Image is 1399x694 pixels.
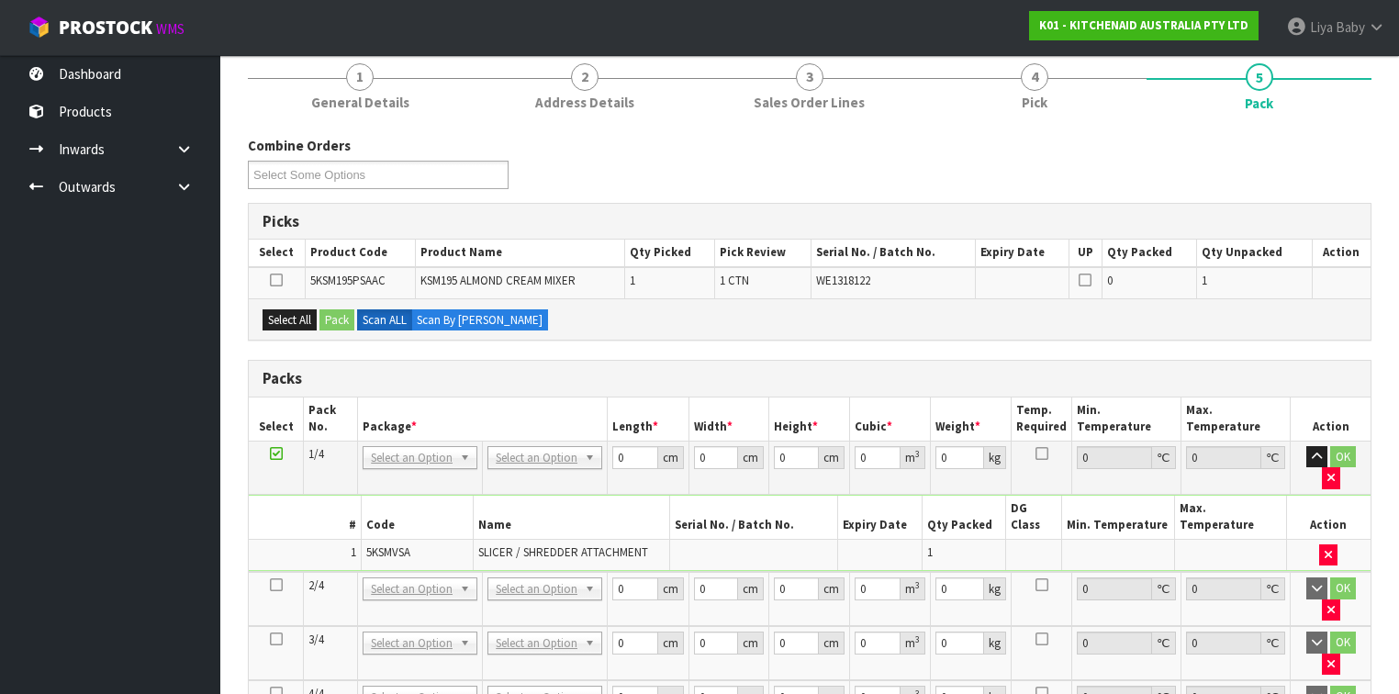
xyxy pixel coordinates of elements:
img: cube-alt.png [28,16,50,39]
div: cm [738,446,764,469]
div: kg [984,632,1006,655]
th: Action [1291,397,1371,441]
span: 0 [1107,273,1113,288]
span: Address Details [535,93,634,112]
div: cm [658,632,684,655]
th: Pack No. [304,397,358,441]
span: 4 [1021,63,1048,91]
div: ℃ [1261,632,1285,655]
th: Qty Unpacked [1197,240,1312,266]
sup: 3 [915,633,920,645]
div: cm [819,446,845,469]
th: # [249,496,361,539]
span: Select an Option [496,632,577,655]
span: 2 [571,63,599,91]
span: 1 [346,63,374,91]
span: Pick [1022,93,1047,112]
th: Name [473,496,669,539]
span: 1 [927,544,933,560]
th: Select [249,397,304,441]
span: Sales Order Lines [754,93,865,112]
span: Select an Option [371,447,453,469]
th: Code [361,496,473,539]
th: Qty Packed [922,496,1006,539]
h3: Picks [263,213,1357,230]
label: Scan By [PERSON_NAME] [411,309,548,331]
th: UP [1069,240,1102,266]
div: cm [658,446,684,469]
span: Baby [1336,18,1365,36]
th: DG Class [1006,496,1062,539]
div: cm [819,632,845,655]
th: Weight [930,397,1011,441]
span: 3 [796,63,823,91]
th: Max. Temperature [1181,397,1291,441]
div: ℃ [1152,577,1176,600]
div: cm [738,577,764,600]
th: Qty Picked [624,240,715,266]
label: Scan ALL [357,309,412,331]
span: 1/4 [308,446,324,462]
span: Select an Option [496,447,577,469]
label: Combine Orders [248,136,351,155]
span: 5KSM195PSAAC [310,273,386,288]
span: 5 [1246,63,1273,91]
sup: 3 [915,579,920,591]
span: 5KSMVSA [366,544,410,560]
span: Select an Option [371,578,453,600]
div: m [901,446,925,469]
div: ℃ [1152,632,1176,655]
button: OK [1330,577,1356,599]
th: Temp. Required [1012,397,1072,441]
div: m [901,577,925,600]
th: Action [1286,496,1371,539]
span: KSM195 ALMOND CREAM MIXER [420,273,576,288]
div: ℃ [1261,446,1285,469]
span: 1 CTN [720,273,749,288]
h3: Packs [263,370,1357,387]
div: cm [819,577,845,600]
th: Expiry Date [975,240,1069,266]
span: SLICER / SHREDDER ATTACHMENT [478,544,648,560]
th: Length [608,397,688,441]
span: Pack [1245,94,1273,113]
th: Min. Temperature [1072,397,1181,441]
span: 1 [1202,273,1207,288]
th: Select [249,240,305,266]
div: cm [738,632,764,655]
div: ℃ [1152,446,1176,469]
strong: K01 - KITCHENAID AUSTRALIA PTY LTD [1039,17,1248,33]
span: 1 [630,273,635,288]
th: Pick Review [715,240,811,266]
th: Cubic [850,397,930,441]
div: m [901,632,925,655]
th: Height [769,397,850,441]
span: Select an Option [371,632,453,655]
a: K01 - KITCHENAID AUSTRALIA PTY LTD [1029,11,1259,40]
div: cm [658,577,684,600]
div: ℃ [1261,577,1285,600]
th: Expiry Date [838,496,923,539]
th: Action [1312,240,1371,266]
th: Width [688,397,769,441]
th: Qty Packed [1102,240,1197,266]
span: 1 [351,544,356,560]
span: General Details [311,93,409,112]
th: Serial No. / Batch No. [669,496,837,539]
th: Product Name [416,240,625,266]
sup: 3 [915,448,920,460]
button: OK [1330,446,1356,468]
th: Min. Temperature [1062,496,1174,539]
span: 2/4 [308,577,324,593]
div: kg [984,577,1006,600]
button: Select All [263,309,317,331]
small: WMS [156,20,185,38]
span: Select an Option [496,578,577,600]
th: Package [358,397,608,441]
span: 3/4 [308,632,324,647]
th: Serial No. / Batch No. [811,240,975,266]
button: OK [1330,632,1356,654]
div: kg [984,446,1006,469]
span: ProStock [59,16,152,39]
span: WE1318122 [816,273,870,288]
